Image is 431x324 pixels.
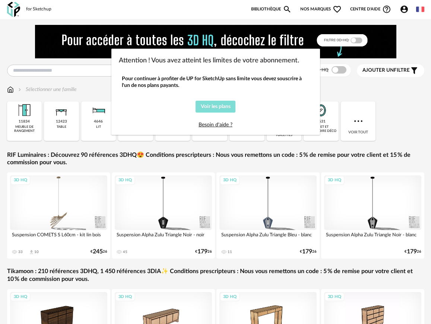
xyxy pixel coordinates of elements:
[119,57,299,64] span: Attention ! Vous avez atteint les limites de votre abonnement.
[196,101,235,113] button: Voir les plans
[199,122,232,127] a: Besoin d'aide ?
[111,49,320,135] div: dialog
[201,104,231,109] span: Voir les plans
[122,75,310,89] div: Pour continuer à profiter de UP for SketchUp sans limite vous devez souscrire à l'un de nos plans...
